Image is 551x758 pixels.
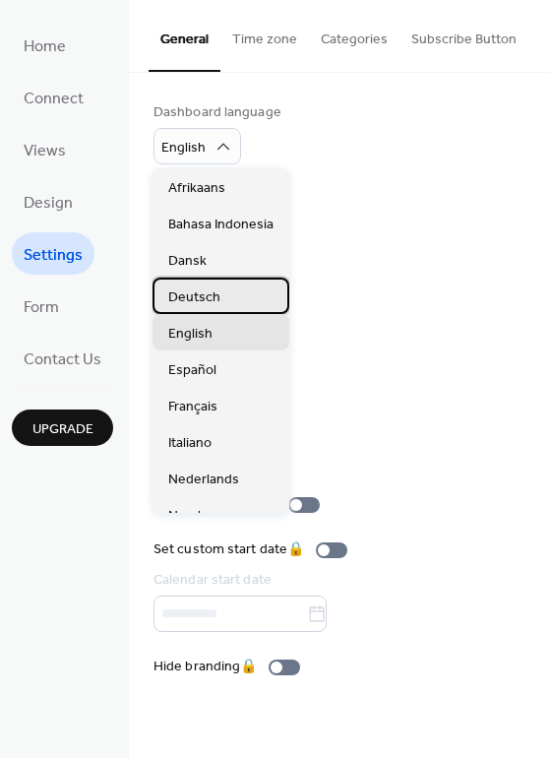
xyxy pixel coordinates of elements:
[24,84,84,114] span: Connect
[168,470,239,490] span: Nederlands
[24,240,83,271] span: Settings
[168,433,212,454] span: Italiano
[12,284,71,327] a: Form
[12,337,113,379] a: Contact Us
[153,494,276,515] div: "Save Event" button
[168,215,274,235] span: Bahasa Indonesia
[12,76,95,118] a: Connect
[153,102,281,123] div: Dashboard language
[32,419,93,440] span: Upgrade
[168,287,220,308] span: Deutsch
[24,136,66,166] span: Views
[161,135,206,161] span: English
[12,410,113,446] button: Upgrade
[24,292,59,323] span: Form
[12,232,94,275] a: Settings
[168,397,217,417] span: Français
[168,178,225,199] span: Afrikaans
[24,32,66,62] span: Home
[24,345,101,375] span: Contact Us
[12,24,78,66] a: Home
[168,251,207,272] span: Dansk
[12,180,85,222] a: Design
[168,324,213,345] span: English
[12,128,78,170] a: Views
[24,188,73,219] span: Design
[168,506,205,527] span: Norsk
[168,360,216,381] span: Español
